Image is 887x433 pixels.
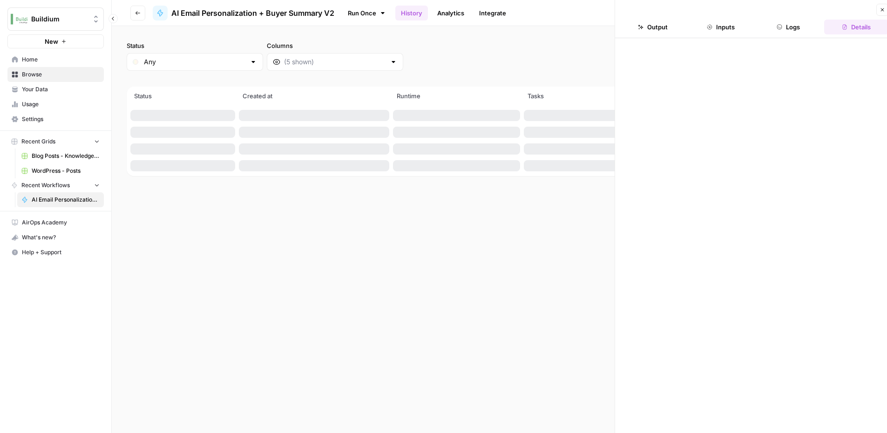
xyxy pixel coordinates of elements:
label: Status [127,41,263,50]
a: Run Once [342,5,392,21]
span: AI Email Personalization + Buyer Summary V2 [171,7,334,19]
a: Blog Posts - Knowledge Base.csv [17,149,104,163]
th: Status [129,87,237,107]
span: Your Data [22,85,100,94]
span: WordPress - Posts [32,167,100,175]
span: Recent Grids [21,137,55,146]
button: What's new? [7,230,104,245]
a: Analytics [432,6,470,20]
button: New [7,34,104,48]
a: Home [7,52,104,67]
a: Integrate [474,6,512,20]
button: Help + Support [7,245,104,260]
button: Workspace: Buildium [7,7,104,31]
a: Usage [7,97,104,112]
a: AI Email Personalization + Buyer Summary V2 [153,6,334,20]
label: Columns [267,41,403,50]
a: Browse [7,67,104,82]
button: Output [621,20,685,34]
a: Your Data [7,82,104,97]
a: WordPress - Posts [17,163,104,178]
span: Usage [22,100,100,108]
button: Inputs [689,20,753,34]
img: Buildium Logo [11,11,27,27]
span: New [45,37,58,46]
input: Any [144,57,246,67]
span: AI Email Personalization + Buyer Summary V2 [32,196,100,204]
button: Recent Grids [7,135,104,149]
span: Settings [22,115,100,123]
a: Settings [7,112,104,127]
span: AirOps Academy [22,218,100,227]
span: Recent Workflows [21,181,70,189]
span: Home [22,55,100,64]
div: What's new? [8,230,103,244]
th: Runtime [391,87,522,107]
input: (5 shown) [284,57,386,67]
span: Blog Posts - Knowledge Base.csv [32,152,100,160]
a: AirOps Academy [7,215,104,230]
button: Recent Workflows [7,178,104,192]
a: History [395,6,428,20]
th: Tasks [522,87,625,107]
th: Created at [237,87,391,107]
a: AI Email Personalization + Buyer Summary V2 [17,192,104,207]
span: Browse [22,70,100,79]
span: Buildium [31,14,88,24]
button: Logs [757,20,821,34]
span: Help + Support [22,248,100,257]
